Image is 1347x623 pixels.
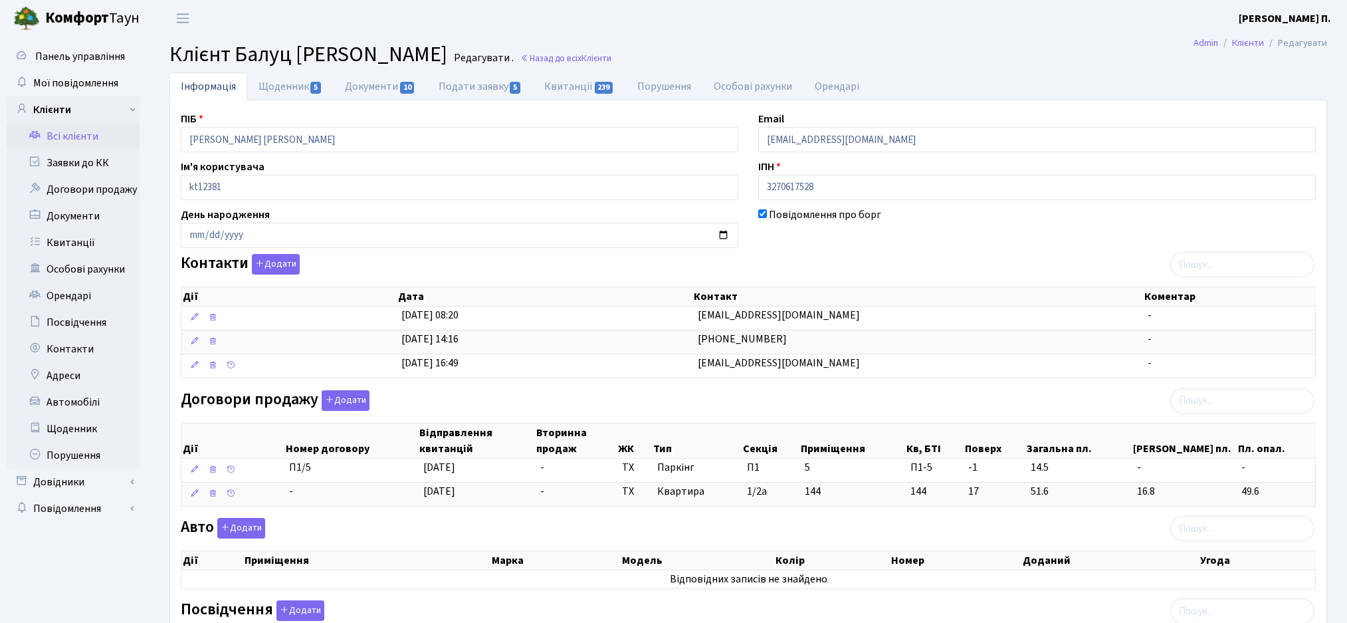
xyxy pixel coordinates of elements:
span: [DATE] [423,484,455,499]
a: [PERSON_NAME] П. [1239,11,1331,27]
a: Особові рахунки [7,256,140,283]
span: ТХ [622,460,647,475]
span: Панель управління [35,49,125,64]
a: Посвідчення [7,309,140,336]
span: 16.8 [1137,484,1231,499]
th: Контакт [692,287,1142,306]
a: Додати [249,252,300,275]
label: Авто [181,518,265,539]
span: 14.5 [1031,460,1126,475]
span: - [1148,356,1152,370]
span: П1/5 [289,460,311,475]
li: Редагувати [1264,36,1327,51]
th: Вторинна продаж [535,424,617,458]
a: Додати [318,388,369,411]
label: ІПН [758,159,781,175]
a: Додати [273,598,324,622]
a: Порушення [7,442,140,469]
a: Подати заявку [427,72,533,100]
span: - [540,484,544,499]
a: Клієнти [7,96,140,123]
th: Марка [490,551,620,570]
span: 51.6 [1031,484,1126,499]
span: -1 [968,460,1020,475]
a: Адреси [7,362,140,389]
label: Повідомлення про борг [769,207,881,223]
a: Інформація [169,72,247,100]
span: ТХ [622,484,647,499]
th: Приміщення [243,551,490,570]
span: [DATE] 08:20 [401,308,459,322]
a: Повідомлення [7,495,140,522]
a: Admin [1193,36,1218,50]
label: День народження [181,207,270,223]
a: Щоденник [7,416,140,442]
a: Всі клієнти [7,123,140,150]
a: Документи [7,203,140,229]
th: ЖК [617,424,652,458]
th: Дата [397,287,693,306]
span: 144 [910,484,958,499]
span: Клієнт Балуц [PERSON_NAME] [169,39,447,70]
th: Номер [890,551,1021,570]
a: Клієнти [1232,36,1264,50]
b: [PERSON_NAME] П. [1239,11,1331,26]
a: Квитанції [7,229,140,256]
th: Тип [652,424,742,458]
label: Email [758,111,784,127]
span: 239 [595,82,613,94]
span: [DATE] [423,460,455,475]
a: Документи [334,72,427,100]
a: Довідники [7,469,140,495]
label: Посвідчення [181,600,324,621]
span: [EMAIL_ADDRESS][DOMAIN_NAME] [698,308,860,322]
th: Доданий [1021,551,1199,570]
a: Контакти [7,336,140,362]
th: Угода [1199,551,1315,570]
a: Порушення [626,72,702,100]
span: 5 [310,82,321,94]
a: Орендарі [7,283,140,309]
span: - [1148,332,1152,346]
span: Таун [45,7,140,30]
span: 144 [805,484,821,499]
a: Додати [214,516,265,539]
th: Колір [774,551,890,570]
th: Коментар [1143,287,1316,306]
span: 49.6 [1241,484,1310,499]
a: Мої повідомлення [7,70,140,96]
th: Відправлення квитанцій [418,424,535,458]
span: Мої повідомлення [33,76,118,90]
th: Номер договору [284,424,419,458]
th: Кв, БТІ [905,424,963,458]
span: П1 [747,460,760,475]
span: Квартира [657,484,737,499]
th: [PERSON_NAME] пл. [1132,424,1236,458]
input: Пошук... [1170,516,1314,541]
span: 17 [968,484,1020,499]
label: Договори продажу [181,390,369,411]
label: ПІБ [181,111,203,127]
a: Квитанції [533,72,625,100]
span: Паркінг [657,460,737,475]
span: 10 [400,82,415,94]
a: Автомобілі [7,389,140,416]
input: Пошук... [1170,388,1314,414]
th: Дії [181,287,397,306]
th: Дії [181,551,243,570]
span: - [289,484,293,499]
span: [EMAIL_ADDRESS][DOMAIN_NAME] [698,356,860,370]
button: Посвідчення [276,600,324,621]
span: [DATE] 14:16 [401,332,459,346]
a: Щоденник [247,72,334,100]
a: Орендарі [803,72,871,100]
th: Дії [181,424,284,458]
b: Комфорт [45,7,109,29]
span: - [1137,460,1231,475]
span: Клієнти [581,52,611,64]
a: Договори продажу [7,176,140,203]
span: 5 [510,82,520,94]
a: Назад до всіхКлієнти [520,52,611,64]
th: Секція [742,424,799,458]
th: Пл. опал. [1237,424,1316,458]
